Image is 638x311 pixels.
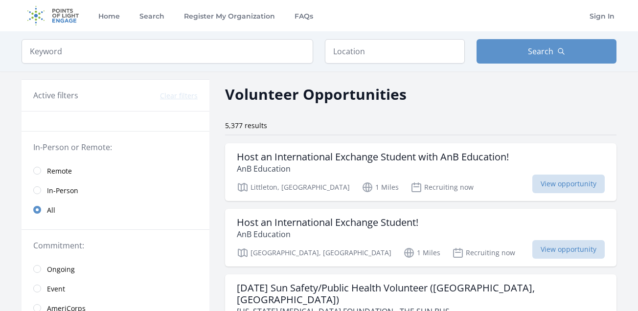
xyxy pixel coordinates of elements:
[225,143,616,201] a: Host an International Exchange Student with AnB Education! AnB Education Littleton, [GEOGRAPHIC_D...
[47,186,78,196] span: In-Person
[237,163,509,175] p: AnB Education
[528,45,553,57] span: Search
[532,240,605,259] span: View opportunity
[237,151,509,163] h3: Host an International Exchange Student with AnB Education!
[410,181,474,193] p: Recruiting now
[532,175,605,193] span: View opportunity
[33,240,198,251] legend: Commitment:
[47,284,65,294] span: Event
[33,89,78,101] h3: Active filters
[22,161,209,180] a: Remote
[225,121,267,130] span: 5,377 results
[47,205,55,215] span: All
[477,39,616,64] button: Search
[22,279,209,298] a: Event
[403,247,440,259] p: 1 Miles
[22,200,209,220] a: All
[237,181,350,193] p: Littleton, [GEOGRAPHIC_DATA]
[325,39,465,64] input: Location
[237,217,418,228] h3: Host an International Exchange Student!
[22,180,209,200] a: In-Person
[22,259,209,279] a: Ongoing
[47,265,75,274] span: Ongoing
[47,166,72,176] span: Remote
[33,141,198,153] legend: In-Person or Remote:
[225,209,616,267] a: Host an International Exchange Student! AnB Education [GEOGRAPHIC_DATA], [GEOGRAPHIC_DATA] 1 Mile...
[237,247,391,259] p: [GEOGRAPHIC_DATA], [GEOGRAPHIC_DATA]
[160,91,198,101] button: Clear filters
[237,228,418,240] p: AnB Education
[452,247,515,259] p: Recruiting now
[225,83,407,105] h2: Volunteer Opportunities
[237,282,605,306] h3: [DATE] Sun Safety/Public Health Volunteer ([GEOGRAPHIC_DATA], [GEOGRAPHIC_DATA])
[362,181,399,193] p: 1 Miles
[22,39,313,64] input: Keyword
